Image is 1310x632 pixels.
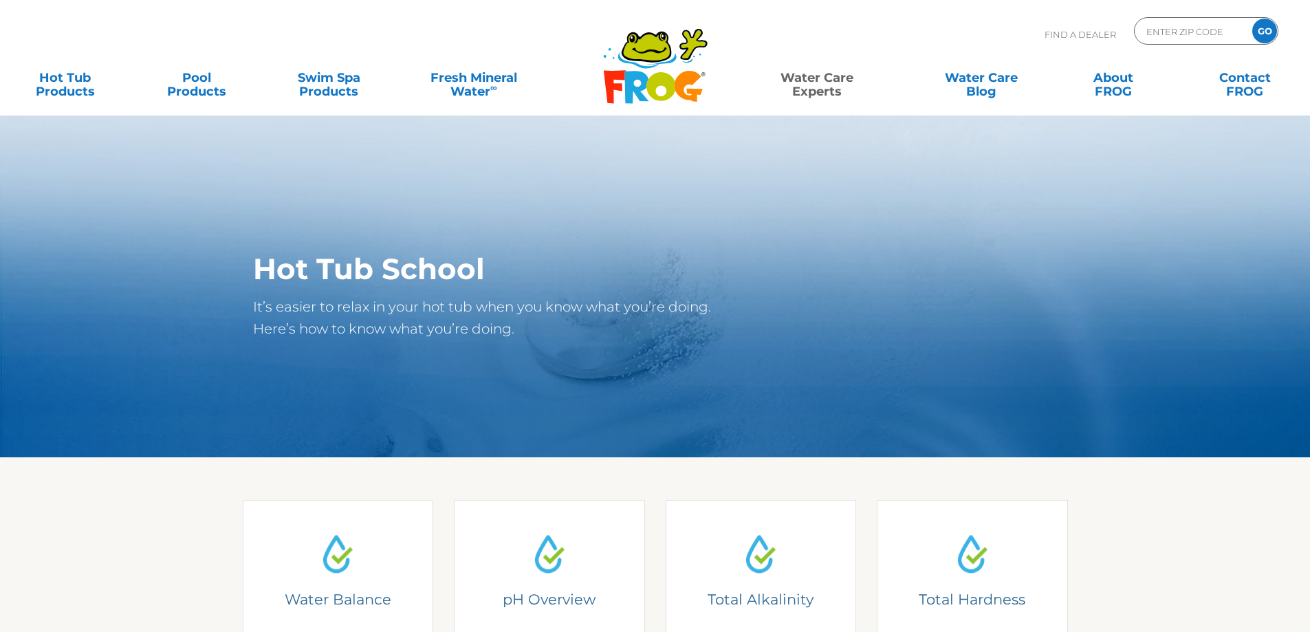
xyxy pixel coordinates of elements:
[253,252,740,285] h1: Hot Tub School
[312,528,363,579] img: Water Drop Icon
[734,64,900,91] a: Water CareExperts
[524,528,575,579] img: Water Drop Icon
[735,528,786,579] img: Water Drop Icon
[464,590,635,609] h4: pH Overview
[490,82,497,93] sup: ∞
[947,528,998,579] img: Water Drop Icon
[1145,21,1238,41] input: Zip Code Form
[146,64,248,91] a: PoolProducts
[1062,64,1164,91] a: AboutFROG
[14,64,116,91] a: Hot TubProducts
[278,64,380,91] a: Swim SpaProducts
[675,590,846,609] h4: Total Alkalinity
[252,590,423,609] h4: Water Balance
[1045,17,1116,52] p: Find A Dealer
[1252,19,1277,43] input: GO
[409,64,538,91] a: Fresh MineralWater∞
[930,64,1032,91] a: Water CareBlog
[1194,64,1296,91] a: ContactFROG
[253,296,740,340] p: It’s easier to relax in your hot tub when you know what you’re doing. Here’s how to know what you...
[887,590,1058,609] h4: Total Hardness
